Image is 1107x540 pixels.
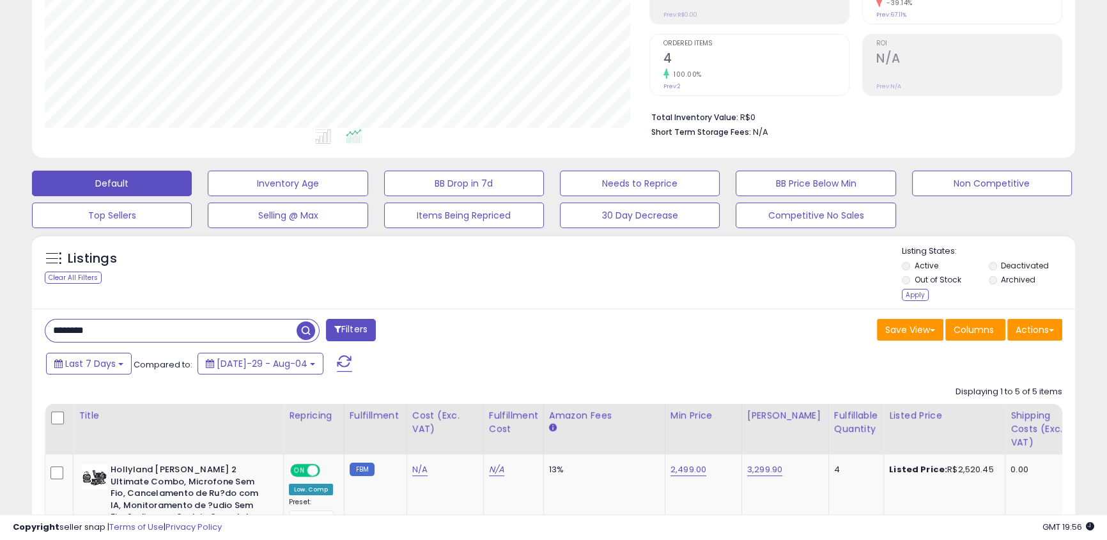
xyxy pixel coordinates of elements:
[109,521,164,533] a: Terms of Use
[670,463,706,476] a: 2,499.00
[889,409,1000,422] div: Listed Price
[876,51,1062,68] h2: N/A
[350,463,375,476] small: FBM
[217,357,307,370] span: [DATE]-29 - Aug-04
[208,171,368,196] button: Inventory Age
[753,126,768,138] span: N/A
[747,409,823,422] div: [PERSON_NAME]
[350,409,401,422] div: Fulfillment
[912,171,1072,196] button: Non Competitive
[197,353,323,374] button: [DATE]-29 - Aug-04
[412,463,428,476] a: N/A
[13,521,222,534] div: seller snap | |
[663,51,849,68] h2: 4
[549,409,660,422] div: Amazon Fees
[45,272,102,284] div: Clear All Filters
[945,319,1005,341] button: Columns
[663,40,849,47] span: Ordered Items
[1010,409,1076,449] div: Shipping Costs (Exc. VAT)
[291,465,307,476] span: ON
[834,464,874,475] div: 4
[1001,274,1035,285] label: Archived
[669,70,702,79] small: 100.00%
[663,11,697,19] small: Prev: R$0.00
[384,171,544,196] button: BB Drop in 7d
[208,203,368,228] button: Selling @ Max
[134,359,192,371] span: Compared to:
[1001,260,1049,271] label: Deactivated
[902,245,1075,258] p: Listing States:
[1010,464,1072,475] div: 0.00
[549,464,655,475] div: 13%
[651,109,1053,124] li: R$0
[13,521,59,533] strong: Copyright
[166,521,222,533] a: Privacy Policy
[318,465,339,476] span: OFF
[489,409,538,436] div: Fulfillment Cost
[834,409,878,436] div: Fulfillable Quantity
[670,409,736,422] div: Min Price
[663,82,681,90] small: Prev: 2
[412,409,478,436] div: Cost (Exc. VAT)
[326,319,376,341] button: Filters
[747,463,782,476] a: 3,299.90
[68,250,117,268] h5: Listings
[877,319,943,341] button: Save View
[46,353,132,374] button: Last 7 Days
[560,171,720,196] button: Needs to Reprice
[914,274,961,285] label: Out of Stock
[32,171,192,196] button: Default
[82,464,107,490] img: 41YDk339npL._SL40_.jpg
[889,464,995,475] div: R$2,520.45
[736,171,895,196] button: BB Price Below Min
[1042,521,1094,533] span: 2025-08-12 19:56 GMT
[736,203,895,228] button: Competitive No Sales
[560,203,720,228] button: 30 Day Decrease
[65,357,116,370] span: Last 7 Days
[876,11,906,19] small: Prev: 67.11%
[1007,319,1062,341] button: Actions
[889,463,947,475] b: Listed Price:
[549,422,557,434] small: Amazon Fees.
[956,386,1062,398] div: Displaying 1 to 5 of 5 items
[876,40,1062,47] span: ROI
[954,323,994,336] span: Columns
[651,112,738,123] b: Total Inventory Value:
[289,498,334,527] div: Preset:
[902,289,929,301] div: Apply
[384,203,544,228] button: Items Being Repriced
[651,127,751,137] b: Short Term Storage Fees:
[876,82,901,90] small: Prev: N/A
[914,260,938,271] label: Active
[289,409,339,422] div: Repricing
[32,203,192,228] button: Top Sellers
[489,463,504,476] a: N/A
[79,409,278,422] div: Title
[289,484,333,495] div: Low. Comp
